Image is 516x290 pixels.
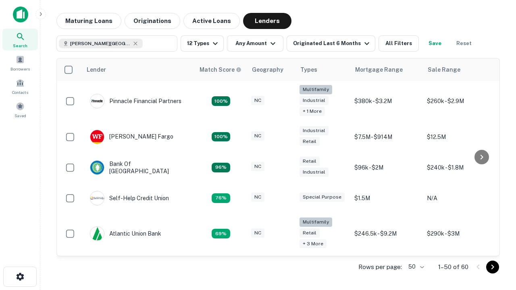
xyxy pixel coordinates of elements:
span: Borrowers [10,66,30,72]
span: [PERSON_NAME][GEOGRAPHIC_DATA], [GEOGRAPHIC_DATA] [70,40,131,47]
div: Special Purpose [300,193,345,202]
div: Matching Properties: 11, hasApolloMatch: undefined [212,193,230,203]
a: Saved [2,99,38,120]
td: $380k - $3.2M [350,81,423,122]
button: Active Loans [183,13,240,29]
button: Any Amount [227,35,283,52]
td: N/A [423,183,495,213]
a: Borrowers [2,52,38,74]
img: picture [90,94,104,108]
div: Matching Properties: 10, hasApolloMatch: undefined [212,229,230,238]
div: NC [251,96,264,105]
div: 50 [405,261,425,273]
div: Capitalize uses an advanced AI algorithm to match your search with the best lender. The match sco... [200,65,241,74]
th: Lender [82,58,195,81]
div: Bank Of [GEOGRAPHIC_DATA] [90,160,187,175]
img: picture [90,130,104,144]
button: Lenders [243,13,291,29]
td: $96k - $2M [350,152,423,183]
img: picture [90,227,104,240]
div: Matching Properties: 26, hasApolloMatch: undefined [212,96,230,106]
button: All Filters [379,35,419,52]
button: Reset [451,35,477,52]
button: Maturing Loans [56,13,121,29]
th: Capitalize uses an advanced AI algorithm to match your search with the best lender. The match sco... [195,58,247,81]
span: Saved [15,112,26,119]
p: Rows per page: [358,262,402,272]
th: Geography [247,58,295,81]
td: $240k - $1.8M [423,152,495,183]
iframe: Chat Widget [476,200,516,238]
img: picture [90,161,104,174]
div: Multifamily [300,217,332,227]
td: $1.5M [350,183,423,213]
h6: Match Score [200,65,240,74]
div: Retail [300,137,320,146]
div: Geography [252,65,283,75]
img: picture [90,191,104,205]
div: Matching Properties: 14, hasApolloMatch: undefined [212,163,230,172]
a: Search [2,29,38,50]
div: + 1 more [300,107,325,116]
div: Industrial [300,126,329,135]
td: $246.5k - $9.2M [350,213,423,254]
p: 1–50 of 60 [438,262,468,272]
div: Matching Properties: 15, hasApolloMatch: undefined [212,132,230,142]
a: Contacts [2,75,38,97]
div: + 3 more [300,239,327,249]
div: NC [251,131,264,141]
div: Lender [87,65,106,75]
div: Sale Range [428,65,460,75]
div: Retail [300,157,320,166]
td: $290k - $3M [423,213,495,254]
th: Types [295,58,350,81]
div: Retail [300,228,320,238]
div: [PERSON_NAME] Fargo [90,130,173,144]
div: Atlantic Union Bank [90,226,161,241]
button: Originations [125,13,180,29]
div: Industrial [300,168,329,177]
button: 12 Types [181,35,224,52]
img: capitalize-icon.png [13,6,28,23]
th: Sale Range [423,58,495,81]
div: Self-help Credit Union [90,191,169,205]
div: Types [300,65,317,75]
div: Originated Last 6 Months [293,39,372,48]
span: Search [13,42,27,49]
div: NC [251,193,264,202]
div: NC [251,162,264,171]
td: $260k - $2.9M [423,81,495,122]
button: Originated Last 6 Months [287,35,375,52]
div: NC [251,228,264,238]
th: Mortgage Range [350,58,423,81]
div: Multifamily [300,85,332,94]
div: Mortgage Range [355,65,403,75]
div: Industrial [300,96,329,105]
span: Contacts [12,89,28,95]
button: Save your search to get updates of matches that match your search criteria. [422,35,448,52]
button: Go to next page [486,261,499,273]
td: $12.5M [423,122,495,152]
td: $7.5M - $914M [350,122,423,152]
div: Pinnacle Financial Partners [90,94,181,108]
